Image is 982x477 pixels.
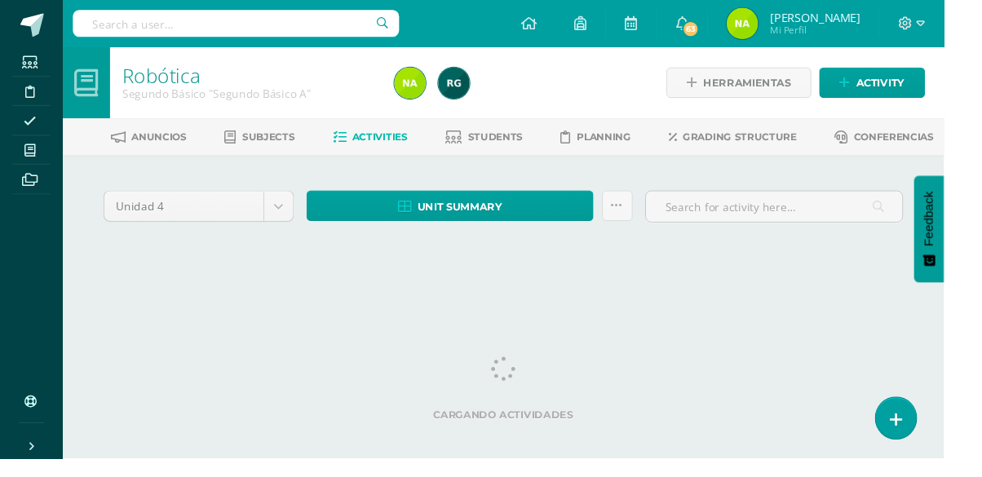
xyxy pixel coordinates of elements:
[127,64,208,92] a: Robótica
[888,136,971,148] span: Conferencias
[108,199,305,230] a: Unidad 4
[456,70,489,103] img: e044b199acd34bf570a575bac584e1d1.png
[801,24,895,38] span: Mi Perfil
[693,70,844,102] a: Herramientas
[346,130,424,156] a: Activities
[434,200,522,230] span: Unit summary
[801,10,895,26] span: [PERSON_NAME]
[852,70,962,102] a: Activity
[756,8,789,41] img: e7204cb6e19894517303226b3150e977.png
[710,21,728,39] span: 63
[672,199,939,231] input: Search for activity here…
[319,198,617,230] a: Unit summary
[868,130,971,156] a: Conferencias
[233,130,307,156] a: Subjects
[252,136,307,148] span: Subjects
[487,136,544,148] span: Students
[121,199,262,230] span: Unidad 4
[583,130,657,156] a: Planning
[463,130,544,156] a: Students
[127,67,391,90] h1: Robótica
[600,136,657,148] span: Planning
[108,426,940,438] label: Cargando actividades
[959,199,974,256] span: Feedback
[410,70,443,103] img: e7204cb6e19894517303226b3150e977.png
[115,130,194,156] a: Anuncios
[951,183,982,294] button: Feedback - Mostrar encuesta
[127,90,391,105] div: Segundo Básico 'Segundo Básico A'
[76,11,415,38] input: Search a user…
[137,136,194,148] span: Anuncios
[366,136,424,148] span: Activities
[696,130,829,156] a: Grading structure
[710,136,829,148] span: Grading structure
[732,71,823,101] span: Herramientas
[891,71,941,101] span: Activity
